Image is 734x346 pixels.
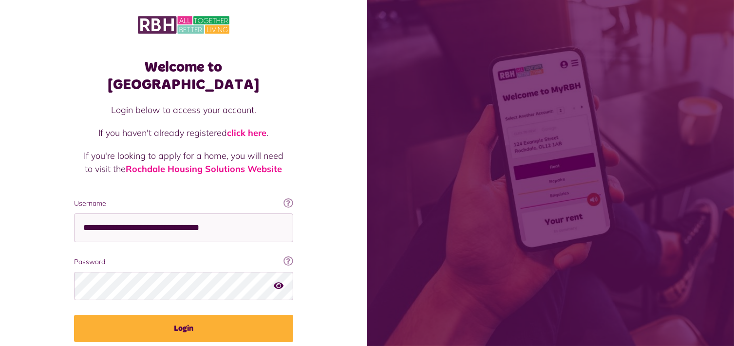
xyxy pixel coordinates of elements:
[84,126,283,139] p: If you haven't already registered .
[227,127,266,138] a: click here
[138,15,229,35] img: MyRBH
[74,198,293,209] label: Username
[84,103,283,116] p: Login below to access your account.
[74,257,293,267] label: Password
[84,149,283,175] p: If you're looking to apply for a home, you will need to visit the
[74,58,293,94] h1: Welcome to [GEOGRAPHIC_DATA]
[74,315,293,342] button: Login
[126,163,282,174] a: Rochdale Housing Solutions Website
